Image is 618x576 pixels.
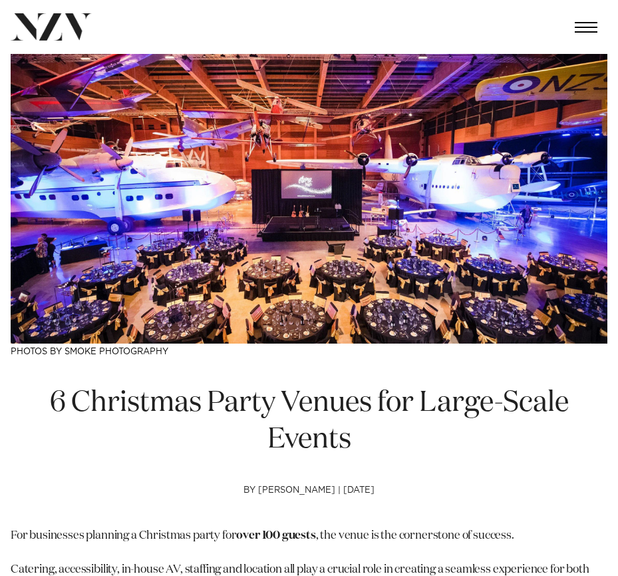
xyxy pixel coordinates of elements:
span: , the venue is the cornerstone of success. [316,530,514,541]
span: For businesses planning a Christmas party for [11,530,236,541]
h1: 6 Christmas Party Venues for Large-Scale Events [11,385,607,459]
span: over 100 guests [236,530,315,541]
h4: by [PERSON_NAME] | [DATE] [11,485,607,528]
img: nzv-logo.png [11,13,92,41]
img: 6 Christmas Party Venues for Large-Scale Events [11,54,607,344]
a: Photos by Smoke Photography [11,348,168,356]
